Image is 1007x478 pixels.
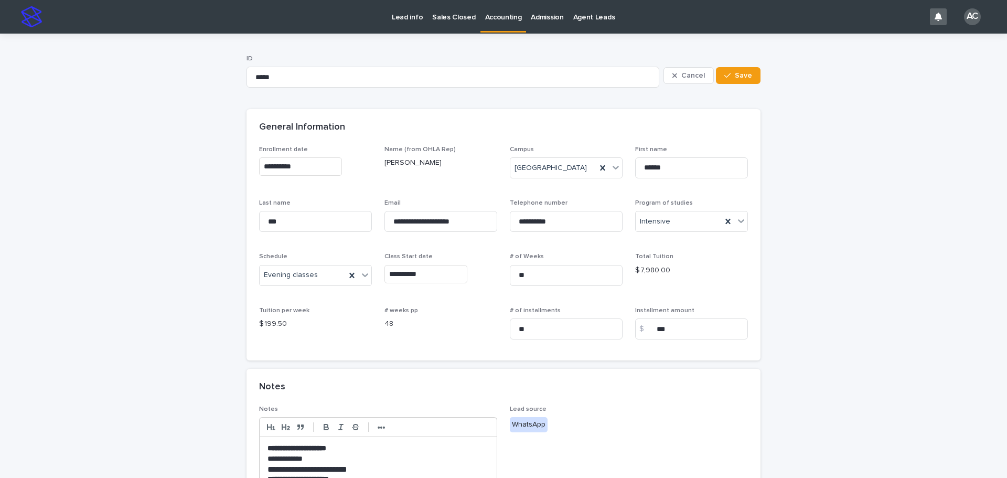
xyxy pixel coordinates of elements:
[259,122,345,133] h2: General Information
[681,72,705,79] span: Cancel
[635,307,694,314] span: Installment amount
[259,307,309,314] span: Tuition per week
[384,146,456,153] span: Name (from OHLA Rep)
[716,67,760,84] button: Save
[384,200,401,206] span: Email
[384,157,497,168] p: [PERSON_NAME]
[635,200,693,206] span: Program of studies
[374,421,389,433] button: •••
[510,200,567,206] span: Telephone number
[735,72,752,79] span: Save
[964,8,981,25] div: AC
[247,56,253,62] span: ID
[510,406,547,412] span: Lead source
[510,307,561,314] span: # of installments
[384,318,497,330] p: 48
[21,6,42,27] img: stacker-logo-s-only.png
[259,381,285,393] h2: Notes
[510,417,548,432] div: WhatsApp
[515,163,587,174] span: [GEOGRAPHIC_DATA]
[259,406,278,412] span: Notes
[259,146,308,153] span: Enrollment date
[635,265,748,276] p: $ 7,980.00
[259,318,372,330] p: $ 199.50
[640,216,670,227] span: Intensive
[264,270,318,281] span: Evening classes
[378,423,385,432] strong: •••
[635,318,656,339] div: $
[510,253,544,260] span: # of Weeks
[635,253,673,260] span: Total Tuition
[635,146,667,153] span: First name
[384,253,433,260] span: Class Start date
[663,67,714,84] button: Cancel
[384,307,418,314] span: # weeks pp
[259,253,287,260] span: Schedule
[510,146,534,153] span: Campus
[259,200,291,206] span: Last name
